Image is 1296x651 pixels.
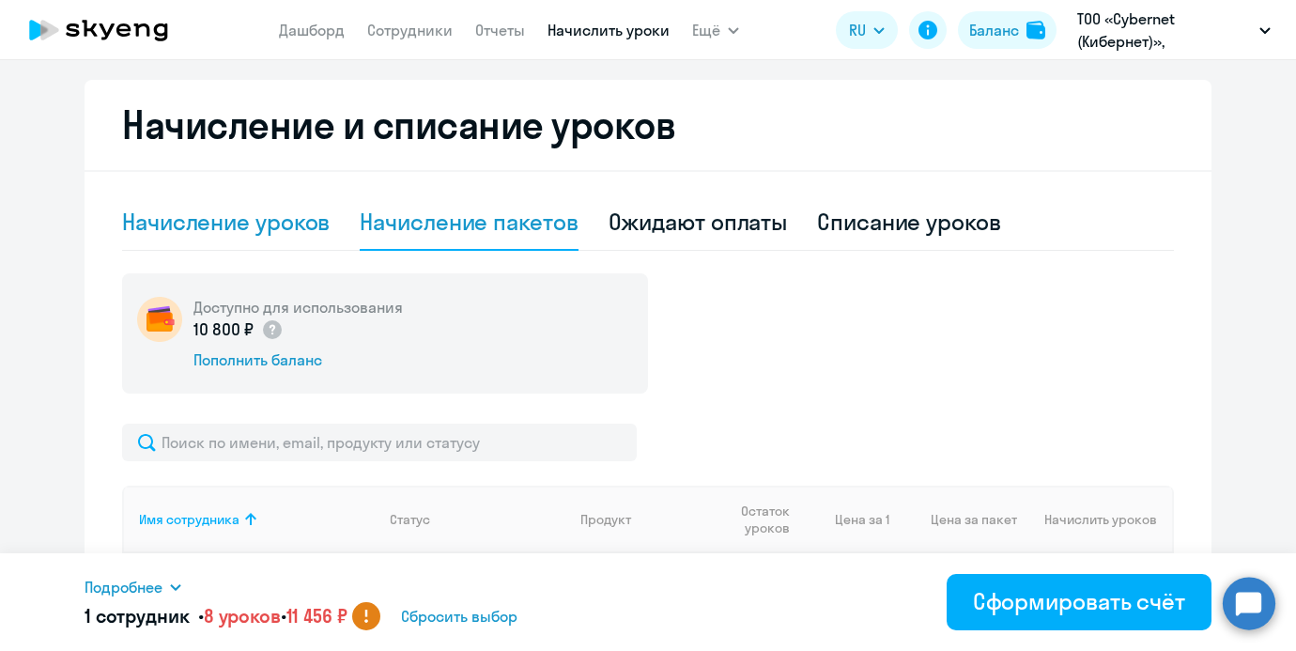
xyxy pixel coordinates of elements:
a: Начислить уроки [548,21,670,39]
th: Цена за 1 [803,486,889,553]
button: Сформировать счёт [947,574,1211,630]
input: Поиск по имени, email, продукту или статусу [122,424,637,461]
button: ТОО «Cybernet (Кибернет)», Предоплата ТОО «Cybernet ([GEOGRAPHIC_DATA])» [1068,8,1280,53]
a: Сотрудники [367,21,453,39]
div: Начисление уроков [122,207,330,237]
span: Остаток уроков [722,503,789,536]
span: Подробнее [85,576,162,598]
div: Пополнить баланс [193,349,403,370]
div: Имя сотрудника [139,511,239,528]
p: ТОО «Cybernet (Кибернет)», Предоплата ТОО «Cybernet ([GEOGRAPHIC_DATA])» [1077,8,1252,53]
span: Сбросить выбор [401,605,517,628]
button: Балансbalance [958,11,1057,49]
span: 11 456 ₽ [286,604,347,628]
button: Ещё [692,11,739,49]
div: Сформировать счёт [973,586,1185,616]
span: 8 уроков [204,604,281,628]
h5: Доступно для использования [193,297,403,318]
img: balance [1026,21,1045,39]
h2: Начисление и списание уроков [122,102,1174,147]
th: Начислить уроков [1017,486,1172,553]
div: Остаток уроков [722,503,803,536]
div: Начисление пакетов [360,207,578,237]
img: wallet-circle.png [137,297,182,342]
h5: 1 сотрудник • • [85,603,347,629]
button: RU [836,11,898,49]
div: Ожидают оплаты [609,207,788,237]
div: Продукт [580,511,707,528]
th: Цена за пакет [889,486,1017,553]
a: Дашборд [279,21,345,39]
div: Баланс [969,19,1019,41]
div: Имя сотрудника [139,511,375,528]
span: RU [849,19,866,41]
a: Отчеты [475,21,525,39]
div: Статус [390,511,430,528]
div: Продукт [580,511,631,528]
div: Статус [390,511,566,528]
span: Ещё [692,19,720,41]
p: 10 800 ₽ [193,318,284,342]
div: Списание уроков [817,207,1001,237]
